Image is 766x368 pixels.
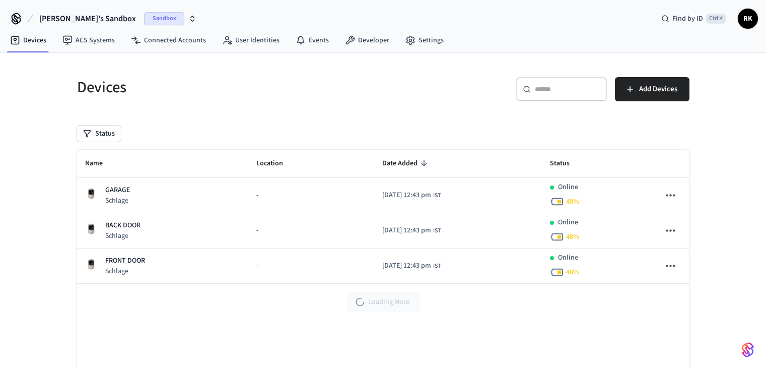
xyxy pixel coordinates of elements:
[54,31,123,49] a: ACS Systems
[144,12,184,25] span: Sandbox
[738,9,758,29] button: RK
[558,253,578,263] p: Online
[382,225,441,236] div: Asia/Calcutta
[550,156,583,171] span: Status
[739,10,757,28] span: RK
[105,185,130,196] p: GARAGE
[742,342,754,358] img: SeamLogoGradient.69752ec5.svg
[397,31,452,49] a: Settings
[2,31,54,49] a: Devices
[382,156,431,171] span: Date Added
[85,223,97,235] img: Schlage Sense Smart Deadbolt with Camelot Trim, Front
[639,83,677,96] span: Add Devices
[105,266,145,276] p: Schlage
[256,190,258,201] span: -
[566,267,579,277] span: 48 %
[256,156,296,171] span: Location
[653,10,734,28] div: Find by IDCtrl K
[382,190,431,201] span: [DATE] 12:43 pm
[256,261,258,271] span: -
[433,262,441,271] span: IST
[672,14,703,24] span: Find by ID
[382,225,431,236] span: [DATE] 12:43 pm
[105,231,141,241] p: Schlage
[382,261,431,271] span: [DATE] 12:43 pm
[77,77,377,98] h5: Devices
[337,31,397,49] a: Developer
[288,31,337,49] a: Events
[85,156,116,171] span: Name
[566,232,579,242] span: 48 %
[105,256,145,266] p: FRONT DOOR
[382,190,441,201] div: Asia/Calcutta
[214,31,288,49] a: User Identities
[39,13,136,25] span: [PERSON_NAME]'s Sandbox
[256,225,258,236] span: -
[105,220,141,231] p: BACK DOOR
[77,150,689,284] table: sticky table
[382,261,441,271] div: Asia/Calcutta
[105,196,130,206] p: Schlage
[615,77,689,101] button: Add Devices
[85,258,97,270] img: Schlage Sense Smart Deadbolt with Camelot Trim, Front
[77,126,121,142] button: Status
[566,197,579,207] span: 48 %
[433,226,441,235] span: IST
[706,14,726,24] span: Ctrl K
[558,182,578,193] p: Online
[558,217,578,228] p: Online
[123,31,214,49] a: Connected Accounts
[433,191,441,200] span: IST
[85,188,97,200] img: Schlage Sense Smart Deadbolt with Camelot Trim, Front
